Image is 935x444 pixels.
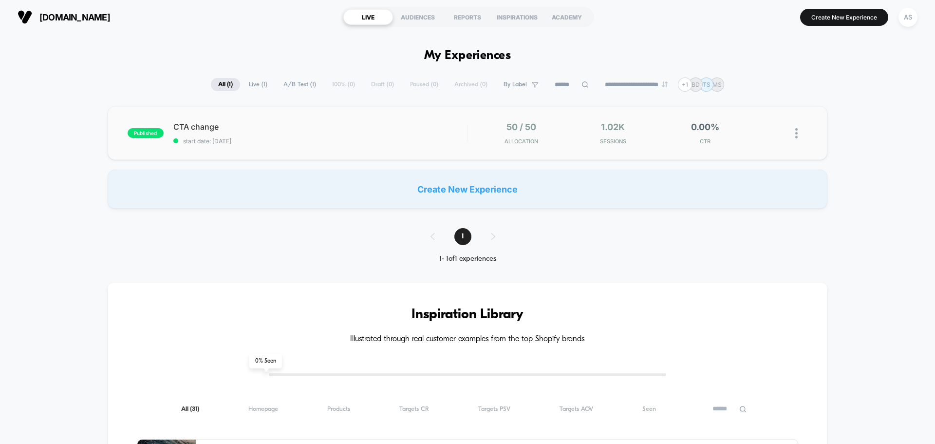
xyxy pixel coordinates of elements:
span: All [181,405,199,413]
span: 1 [454,228,471,245]
span: Homepage [248,405,278,413]
button: AS [896,7,920,27]
h1: My Experiences [424,49,511,63]
span: By Label [504,81,527,88]
h3: Inspiration Library [137,307,798,323]
span: 0 % Seen [249,354,282,368]
div: INSPIRATIONS [492,9,542,25]
span: published [128,128,164,138]
span: Seen [642,405,656,413]
div: 1 - 1 of 1 experiences [421,255,515,263]
span: 0.00% [691,122,719,132]
span: CTA change [173,122,467,132]
span: 50 / 50 [506,122,536,132]
div: Create New Experience [108,170,827,209]
div: Duration [362,251,388,261]
button: Play, NEW DEMO 2025-VEED.mp4 [227,123,250,146]
input: Volume [407,251,436,261]
span: ( 31 ) [190,406,199,412]
div: AS [898,8,917,27]
button: Play, NEW DEMO 2025-VEED.mp4 [5,248,20,264]
p: MS [712,81,722,88]
img: end [662,81,668,87]
input: Seek [7,235,471,244]
span: start date: [DATE] [173,137,467,145]
span: [DOMAIN_NAME] [39,12,110,22]
div: AUDIENCES [393,9,443,25]
span: Targets PSV [478,405,510,413]
h4: Illustrated through real customer examples from the top Shopify brands [137,335,798,344]
span: Targets CR [399,405,429,413]
div: Current time [338,251,360,261]
span: 1.02k [601,122,625,132]
img: Visually logo [18,10,32,24]
button: [DOMAIN_NAME] [15,9,113,25]
span: Sessions [570,138,657,145]
span: All ( 1 ) [211,78,240,91]
span: CTR [661,138,748,145]
span: Targets AOV [560,405,593,413]
button: Create New Experience [800,9,888,26]
p: BD [692,81,700,88]
span: Products [327,405,350,413]
div: + 1 [678,77,692,92]
img: close [795,128,798,138]
div: REPORTS [443,9,492,25]
div: ACADEMY [542,9,592,25]
div: LIVE [343,9,393,25]
p: TS [703,81,711,88]
span: Live ( 1 ) [242,78,275,91]
span: Allocation [505,138,538,145]
span: A/B Test ( 1 ) [276,78,323,91]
